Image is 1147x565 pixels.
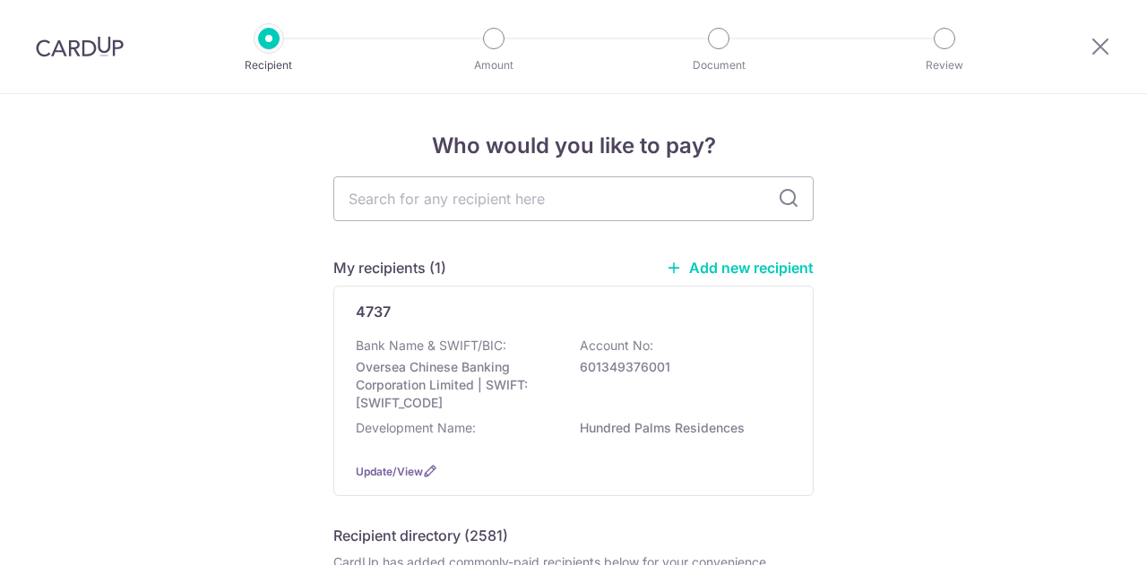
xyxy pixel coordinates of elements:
[580,358,780,376] p: 601349376001
[580,419,780,437] p: Hundred Palms Residences
[878,56,1011,74] p: Review
[652,56,785,74] p: Document
[203,56,335,74] p: Recipient
[333,130,814,162] h4: Who would you like to pay?
[356,301,391,322] p: 4737
[580,337,653,355] p: Account No:
[666,259,814,277] a: Add new recipient
[1032,511,1129,556] iframe: Opens a widget where you can find more information
[333,257,446,278] h5: My recipients (1)
[333,525,508,546] h5: Recipient directory (2581)
[356,337,506,355] p: Bank Name & SWIFT/BIC:
[356,358,556,412] p: Oversea Chinese Banking Corporation Limited | SWIFT: [SWIFT_CODE]
[333,176,814,221] input: Search for any recipient here
[356,465,423,478] a: Update/View
[356,419,476,437] p: Development Name:
[427,56,560,74] p: Amount
[36,36,124,57] img: CardUp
